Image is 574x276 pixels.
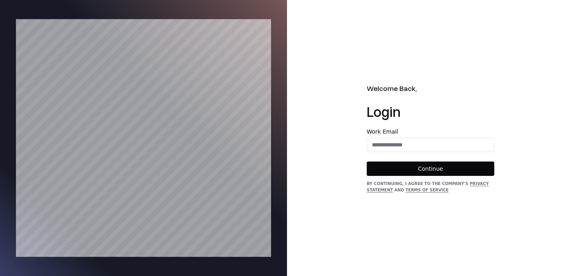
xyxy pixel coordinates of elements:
label: Work Email [367,129,494,134]
button: Continue [367,162,494,176]
a: Terms of Service [405,188,448,192]
h2: Welcome Back, [367,83,494,94]
div: By continuing, I agree to the Company's and [367,181,494,193]
a: Privacy Statement [367,181,489,192]
h1: Login [367,103,494,119]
